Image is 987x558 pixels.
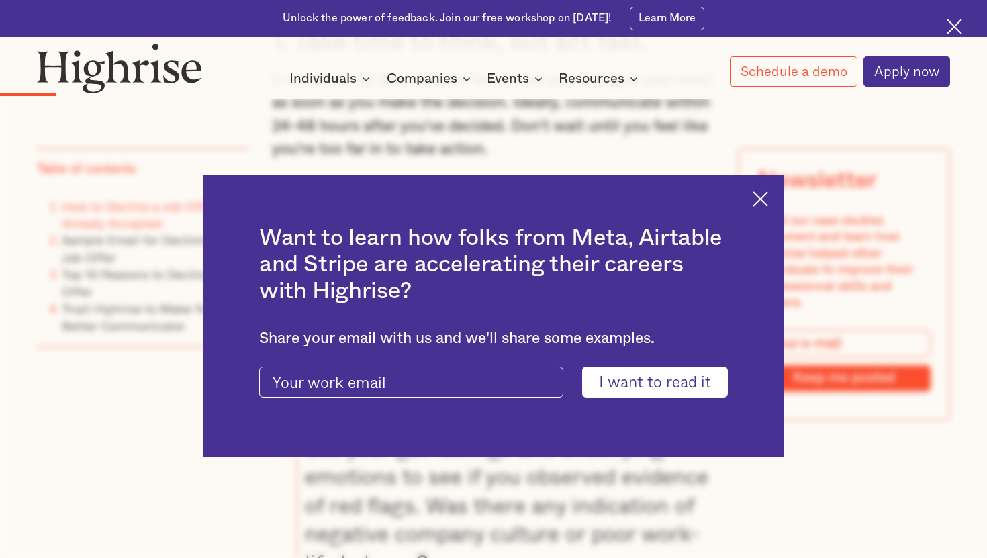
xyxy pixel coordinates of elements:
form: current-ascender-blog-article-modal-form [259,367,728,398]
input: I want to read it [582,367,728,398]
div: Resources [559,71,624,87]
a: Apply now [863,56,950,87]
img: Cross icon [753,191,768,207]
div: Share your email with us and we'll share some examples. [259,330,728,348]
h2: Want to learn how folks from Meta, Airtable and Stripe are accelerating their careers with Highrise? [259,225,728,306]
div: Unlock the power of feedback. Join our free workshop on [DATE]! [283,11,611,26]
a: Learn More [630,7,704,30]
div: Resources [559,71,642,87]
img: Cross icon [947,19,962,34]
input: Your work email [259,367,563,398]
div: Individuals [289,71,357,87]
div: Individuals [289,71,374,87]
div: Events [487,71,547,87]
div: Companies [387,71,475,87]
div: Events [487,71,529,87]
a: Schedule a demo [730,56,857,87]
div: Companies [387,71,457,87]
img: Highrise logo [37,43,202,93]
